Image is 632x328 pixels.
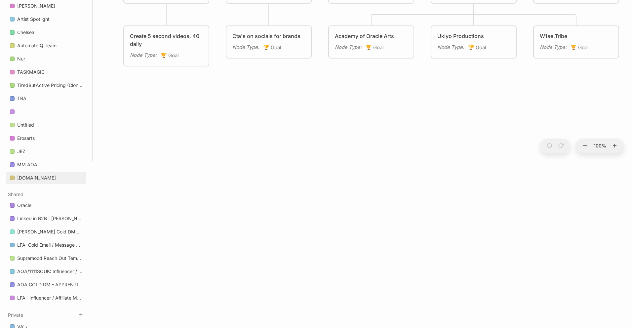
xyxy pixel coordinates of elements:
[437,32,510,40] div: Ukiyo Productions
[17,241,82,249] div: LFA: Cold Email / Message Flow for Sales Team
[328,25,415,59] div: Academy of Oracle ArtsNode Type:🏆Goal
[123,25,210,67] div: Create 5 second videos. 40 dailyNode Type:🏆Goal
[6,199,86,212] a: Oracle
[17,174,56,182] div: [DOMAIN_NAME]
[6,66,86,79] div: TASKMAGIC
[6,132,86,144] a: Erosarts
[17,254,82,262] div: Supramood Reach Out Template
[225,25,312,59] div: Cta's on socials for brandsNode Type:🏆Goal
[17,294,82,302] div: LFA : Influencer / Affiliate Marketing Flow
[437,43,464,51] div: Node Type :
[592,139,608,154] button: 100%
[6,239,86,252] div: LFA: Cold Email / Message Flow for Sales Team
[6,39,86,52] a: AutomateIQ Team
[6,13,86,25] a: Artist Spotlight
[6,172,86,184] a: [DOMAIN_NAME]
[6,158,86,171] a: MM AOA
[335,32,408,40] div: Academy of Oracle Arts
[8,191,23,197] button: Shared
[6,239,86,251] a: LFA: Cold Email / Message Flow for Sales Team
[17,2,55,10] div: [PERSON_NAME]
[17,147,25,155] div: JEZ
[6,79,86,92] a: TiredButActive Pricing (Clone)
[8,312,23,318] button: Private
[6,292,86,304] a: LFA : Influencer / Affiliate Marketing Flow
[6,252,86,265] a: Supramood Reach Out Template
[468,44,476,51] i: 🏆
[17,215,82,223] div: Linked in B2B | [PERSON_NAME] & [PERSON_NAME]
[17,15,50,23] div: Artist Spotlight
[6,132,86,145] div: Erosarts
[17,28,34,36] div: Chelsea
[6,197,86,307] div: Shared
[17,267,82,275] div: AOA/1111SOUK: Influencer / Affiliate
[6,92,86,105] a: TBA
[571,44,589,52] span: Goal
[161,52,168,59] i: 🏆
[130,32,203,48] div: Create 5 second videos. 40 daily
[17,81,82,89] div: TiredButActive Pricing (Clone)
[6,26,86,39] a: Chelsea
[17,228,82,236] div: [PERSON_NAME] Cold DM Templates
[430,25,517,59] div: Ukiyo ProductionsNode Type:🏆Goal
[263,44,281,52] span: Goal
[263,44,271,51] i: 🏆
[6,265,86,278] a: AOA/1111SOUK: Influencer / Affiliate
[232,43,259,51] div: Node Type :
[366,44,373,51] i: 🏆
[17,55,25,63] div: Nur
[17,95,26,102] div: TBA
[17,281,82,289] div: AOA COLD DM - APPRENTICESHIP
[6,145,86,158] a: JEZ
[17,42,57,50] div: AutomateIQ Team
[161,52,179,60] span: Goal
[6,212,86,225] a: Linked in B2B | [PERSON_NAME] & [PERSON_NAME]
[540,43,567,51] div: Node Type :
[17,161,37,169] div: MM AOA
[533,25,619,59] div: W1se.TribeNode Type:🏆Goal
[571,44,578,51] i: 🏆
[6,66,86,78] a: TASKMAGIC
[17,68,45,76] div: TASKMAGIC
[6,119,86,131] a: Untitled
[6,119,86,132] div: Untitled
[17,201,31,209] div: Oracle
[468,44,486,52] span: Goal
[232,32,305,40] div: Cta's on socials for brands
[17,121,34,129] div: Untitled
[540,32,612,40] div: W1se.Tribe
[6,225,86,238] a: [PERSON_NAME] Cold DM Templates
[6,252,86,265] div: Supramood Reach Out Template
[366,44,384,52] span: Goal
[6,13,86,26] div: Artist Spotlight
[17,134,35,142] div: Erosarts
[335,43,362,51] div: Node Type :
[6,53,86,65] a: Nur
[6,278,86,291] a: AOA COLD DM - APPRENTICESHIP
[130,51,157,59] div: Node Type :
